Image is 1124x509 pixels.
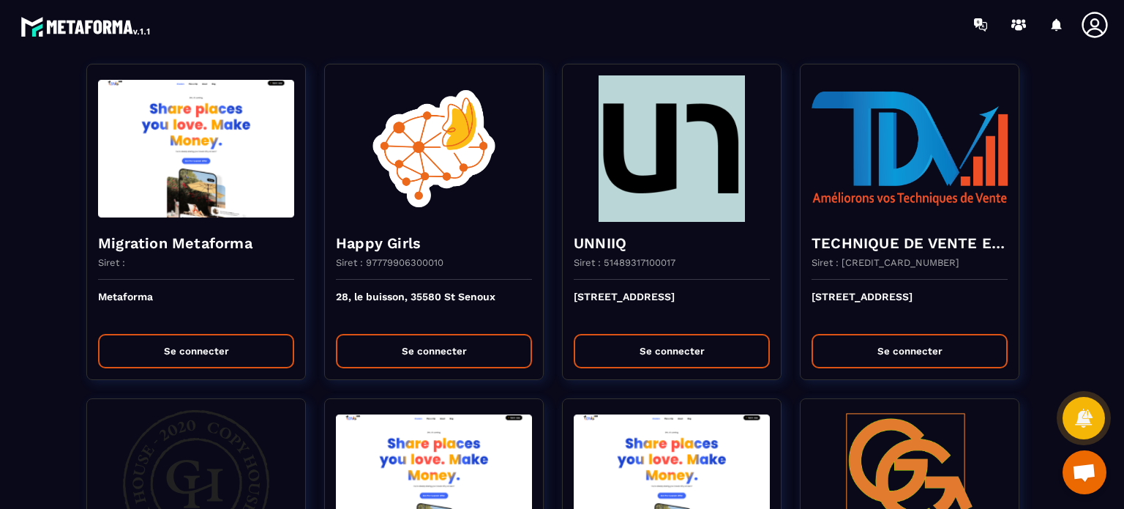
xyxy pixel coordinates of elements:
img: funnel-background [574,75,770,222]
button: Se connecter [98,334,294,368]
h4: Migration Metaforma [98,233,294,253]
img: funnel-background [812,75,1008,222]
div: Ouvrir le chat [1063,450,1106,494]
p: Siret : 51489317100017 [574,257,675,268]
img: funnel-background [336,75,532,222]
img: logo [20,13,152,40]
img: funnel-background [98,75,294,222]
p: Metaforma [98,291,294,323]
p: [STREET_ADDRESS] [812,291,1008,323]
p: Siret : [CREDIT_CARD_NUMBER] [812,257,959,268]
button: Se connecter [336,334,532,368]
p: [STREET_ADDRESS] [574,291,770,323]
h4: UNNIIQ [574,233,770,253]
h4: TECHNIQUE DE VENTE EDITION [812,233,1008,253]
button: Se connecter [812,334,1008,368]
p: Siret : 97779906300010 [336,257,443,268]
p: 28, le buisson, 35580 St Senoux [336,291,532,323]
button: Se connecter [574,334,770,368]
h4: Happy Girls [336,233,532,253]
p: Siret : [98,257,125,268]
